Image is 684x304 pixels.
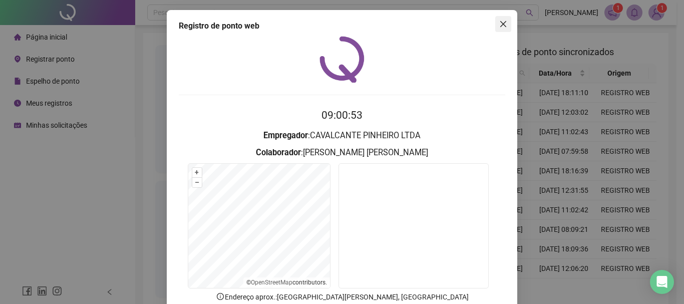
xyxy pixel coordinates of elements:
[263,131,308,140] strong: Empregador
[179,146,505,159] h3: : [PERSON_NAME] [PERSON_NAME]
[179,20,505,32] div: Registro de ponto web
[319,36,365,83] img: QRPoint
[495,16,511,32] button: Close
[499,20,507,28] span: close
[179,291,505,302] p: Endereço aprox. : [GEOGRAPHIC_DATA][PERSON_NAME], [GEOGRAPHIC_DATA]
[192,168,202,177] button: +
[256,148,301,157] strong: Colaborador
[246,279,327,286] li: © contributors.
[192,178,202,187] button: –
[321,109,363,121] time: 09:00:53
[179,129,505,142] h3: : CAVALCANTE PINHEIRO LTDA
[216,292,225,301] span: info-circle
[251,279,292,286] a: OpenStreetMap
[650,270,674,294] div: Open Intercom Messenger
